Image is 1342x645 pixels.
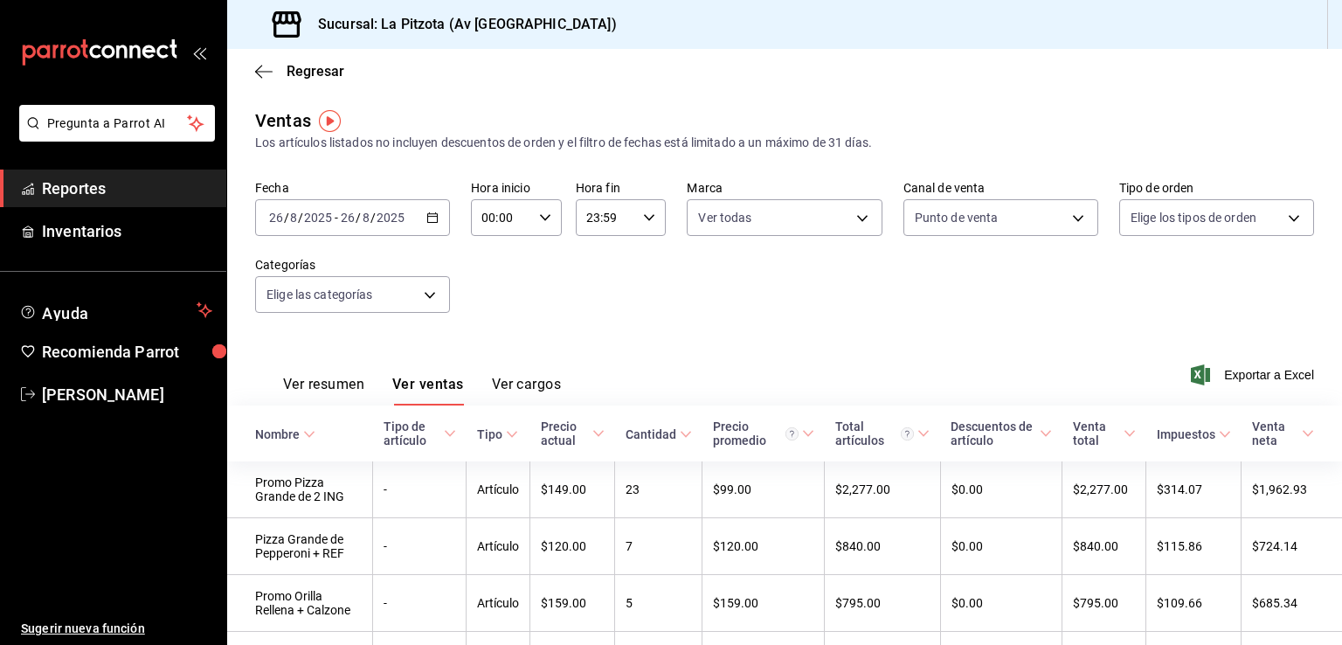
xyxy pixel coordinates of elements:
[530,461,615,518] td: $149.00
[255,427,315,441] span: Nombre
[615,461,702,518] td: 23
[21,620,212,638] span: Sugerir nueva función
[42,383,212,406] span: [PERSON_NAME]
[626,427,692,441] span: Cantidad
[255,63,344,80] button: Regresar
[530,575,615,632] td: $159.00
[47,114,188,133] span: Pregunta a Parrot AI
[255,182,450,194] label: Fecha
[289,211,298,225] input: --
[255,259,450,271] label: Categorías
[1073,420,1136,447] span: Venta total
[530,518,615,575] td: $120.00
[825,575,940,632] td: $795.00
[940,461,1062,518] td: $0.00
[255,134,1314,152] div: Los artículos listados no incluyen descuentos de orden y el filtro de fechas está limitado a un m...
[541,420,589,447] div: Precio actual
[340,211,356,225] input: --
[467,575,530,632] td: Artículo
[1073,420,1120,447] div: Venta total
[1157,427,1231,441] span: Impuestos
[1146,575,1242,632] td: $109.66
[903,182,1098,194] label: Canal de venta
[268,211,284,225] input: --
[335,211,338,225] span: -
[492,376,562,406] button: Ver cargos
[835,420,930,447] span: Total artículos
[284,211,289,225] span: /
[541,420,605,447] span: Precio actual
[303,211,333,225] input: ----
[42,340,212,364] span: Recomienda Parrot
[19,105,215,142] button: Pregunta a Parrot AI
[835,420,914,447] div: Total artículos
[1252,420,1298,447] div: Venta neta
[384,420,440,447] div: Tipo de artículo
[825,518,940,575] td: $840.00
[1242,575,1342,632] td: $685.34
[467,461,530,518] td: Artículo
[376,211,405,225] input: ----
[266,286,373,303] span: Elige las categorías
[1119,182,1314,194] label: Tipo de orden
[698,209,751,226] span: Ver todas
[940,575,1062,632] td: $0.00
[901,427,914,440] svg: El total artículos considera cambios de precios en los artículos así como costos adicionales por ...
[702,518,825,575] td: $120.00
[785,427,799,440] svg: Precio promedio = Total artículos / cantidad
[1242,461,1342,518] td: $1,962.93
[1131,209,1256,226] span: Elige los tipos de orden
[255,427,300,441] div: Nombre
[373,518,467,575] td: -
[392,376,464,406] button: Ver ventas
[12,127,215,145] a: Pregunta a Parrot AI
[356,211,361,225] span: /
[362,211,370,225] input: --
[287,63,344,80] span: Regresar
[825,461,940,518] td: $2,277.00
[283,376,364,406] button: Ver resumen
[467,518,530,575] td: Artículo
[373,575,467,632] td: -
[373,461,467,518] td: -
[1146,518,1242,575] td: $115.86
[319,110,341,132] img: Tooltip marker
[192,45,206,59] button: open_drawer_menu
[615,518,702,575] td: 7
[702,575,825,632] td: $159.00
[687,182,882,194] label: Marca
[626,427,676,441] div: Cantidad
[576,182,667,194] label: Hora fin
[304,14,617,35] h3: Sucursal: La Pitzota (Av [GEOGRAPHIC_DATA])
[298,211,303,225] span: /
[1252,420,1314,447] span: Venta neta
[1146,461,1242,518] td: $314.07
[1157,427,1215,441] div: Impuestos
[713,420,799,447] div: Precio promedio
[477,427,502,441] div: Tipo
[702,461,825,518] td: $99.00
[42,219,212,243] span: Inventarios
[713,420,814,447] span: Precio promedio
[951,420,1052,447] span: Descuentos de artículo
[283,376,561,406] div: navigation tabs
[1242,518,1342,575] td: $724.14
[384,420,456,447] span: Tipo de artículo
[227,461,373,518] td: Promo Pizza Grande de 2 ING
[1062,461,1146,518] td: $2,277.00
[42,177,212,200] span: Reportes
[615,575,702,632] td: 5
[370,211,376,225] span: /
[951,420,1036,447] div: Descuentos de artículo
[42,300,190,321] span: Ayuda
[255,107,311,134] div: Ventas
[1062,518,1146,575] td: $840.00
[940,518,1062,575] td: $0.00
[915,209,999,226] span: Punto de venta
[477,427,518,441] span: Tipo
[471,182,562,194] label: Hora inicio
[1194,364,1314,385] button: Exportar a Excel
[227,575,373,632] td: Promo Orilla Rellena + Calzone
